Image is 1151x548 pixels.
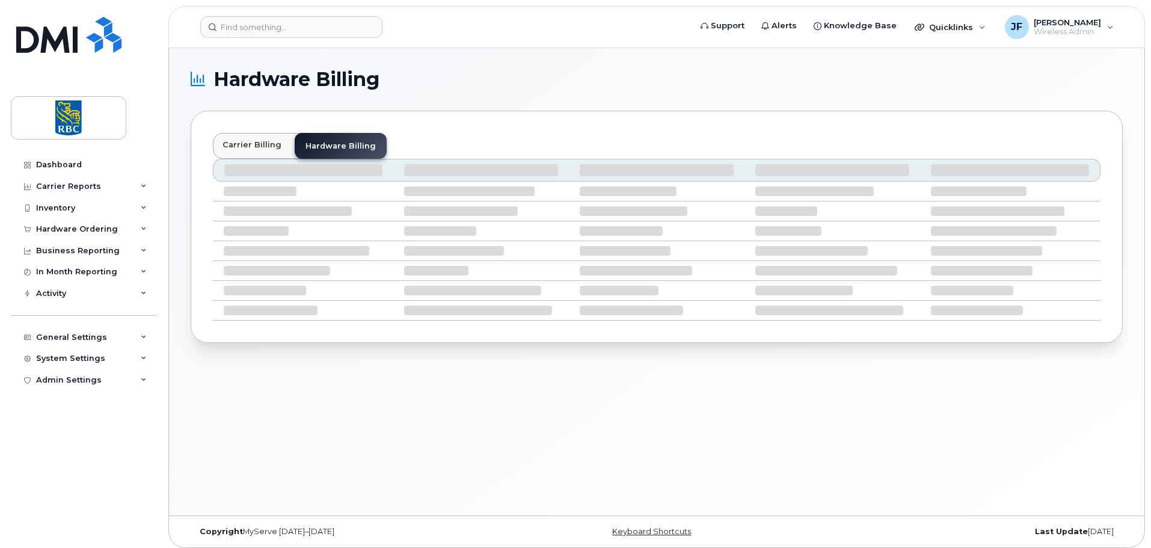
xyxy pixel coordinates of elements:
div: [DATE] [812,527,1123,537]
strong: Last Update [1035,527,1088,536]
div: MyServe [DATE]–[DATE] [191,527,502,537]
a: Keyboard Shortcuts [612,527,691,536]
a: Hardware Billing [295,133,387,159]
a: Carrier Billing [213,133,291,156]
strong: Copyright [200,527,243,536]
span: Hardware Billing [213,70,379,88]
